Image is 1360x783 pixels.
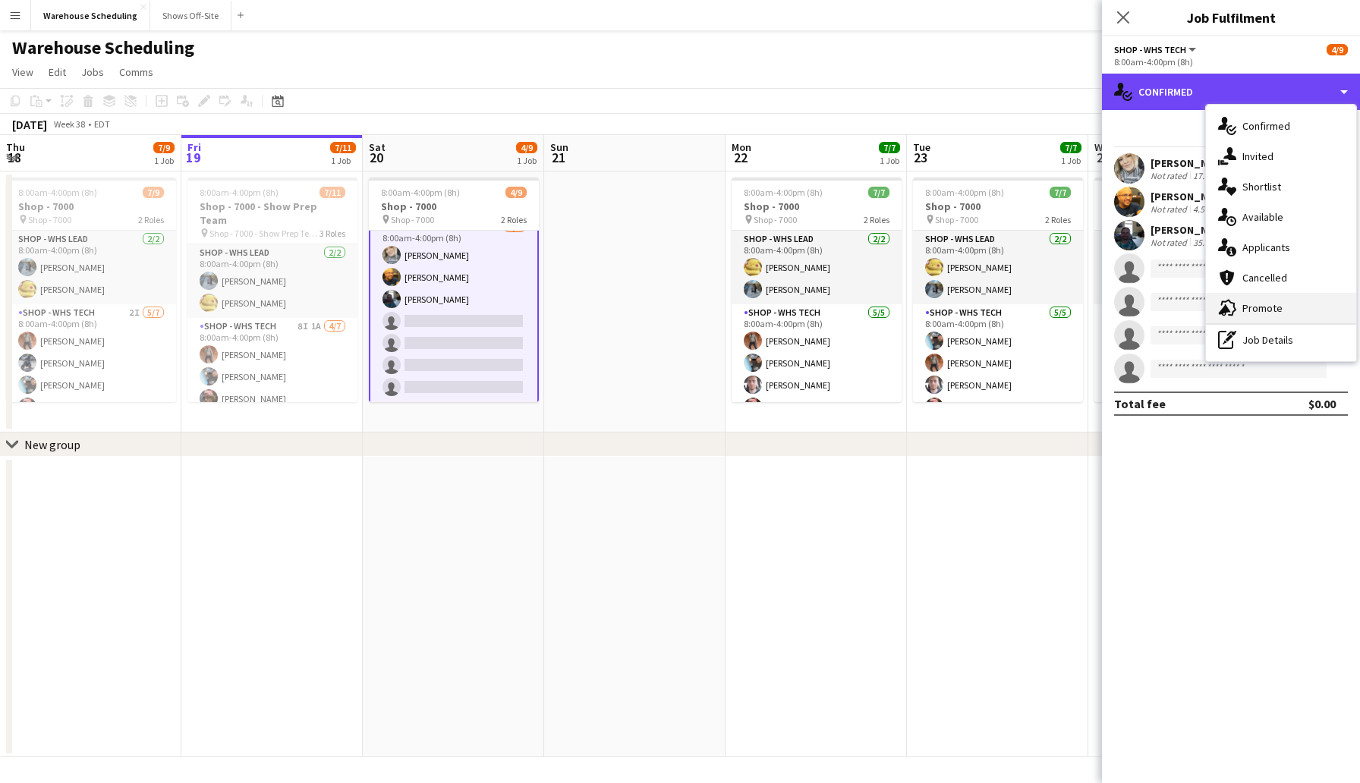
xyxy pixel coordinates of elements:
app-job-card: 8:00am-4:00pm (8h)4/9Shop - 7000 Shop - 70002 Roles[PERSON_NAME] Shop - WHS Tech4I3/78:00am-4:00p... [369,178,539,402]
span: Fri [187,140,201,154]
app-card-role: Shop - WHS Tech3A4/58:00am-4:00pm (8h)[PERSON_NAME][PERSON_NAME][PERSON_NAME][PERSON_NAME] [1094,304,1264,444]
app-job-card: 8:00am-4:00pm (8h)7/11Shop - 7000 - Show Prep Team Shop - 7000 - Show Prep Team3 RolesShop - WHS ... [187,178,357,402]
div: 1 Job [1061,155,1081,166]
app-card-role: Shop - WHS Tech5/58:00am-4:00pm (8h)[PERSON_NAME][PERSON_NAME][PERSON_NAME][PERSON_NAME] [732,304,902,444]
span: 7/7 [1050,187,1071,198]
span: 8:00am-4:00pm (8h) [925,187,1004,198]
span: 2 Roles [501,214,527,225]
span: Tue [913,140,930,154]
span: 4/9 [1327,44,1348,55]
a: View [6,62,39,82]
div: Not rated [1151,237,1190,248]
h3: Shop - 7000 [369,200,539,213]
span: 4/9 [516,142,537,153]
span: 2 Roles [1045,214,1071,225]
a: Jobs [75,62,110,82]
div: Confirmed [1102,74,1360,110]
span: Promote [1242,301,1283,315]
span: 8:00am-4:00pm (8h) [744,187,823,198]
h3: Shop - 7000 [732,200,902,213]
span: 8:00am-4:00pm (8h) [200,187,279,198]
h3: Shop - 7000 [1094,200,1264,213]
span: Shop - WHS Tech [1114,44,1186,55]
span: 24 [1092,149,1114,166]
div: Not rated [1151,203,1190,215]
span: Sat [369,140,386,154]
span: 23 [911,149,930,166]
span: 3 Roles [320,228,345,239]
app-job-card: 8:00am-4:00pm (8h)7/7Shop - 7000 Shop - 70002 RolesShop - WHS Lead2/28:00am-4:00pm (8h)[PERSON_NA... [913,178,1083,402]
h3: Shop - 7000 - Show Prep Team [187,200,357,227]
span: Available [1242,210,1283,224]
div: 17.22mi [1190,170,1226,181]
span: 7/9 [143,187,164,198]
app-card-role: Shop - WHS Tech8I1A4/78:00am-4:00pm (8h)[PERSON_NAME][PERSON_NAME][PERSON_NAME] [187,318,357,502]
div: 1 Job [880,155,899,166]
span: 2 Roles [138,214,164,225]
span: 7/7 [1060,142,1081,153]
span: Confirmed [1242,119,1290,133]
div: 1 Job [331,155,355,166]
span: Shop - 7000 [28,214,71,225]
span: Invited [1242,149,1273,163]
span: Wed [1094,140,1114,154]
app-job-card: 8:00am-4:00pm (8h)6/7Shop - 7000 Shop - 70002 RolesShop - WHS Lead2/28:00am-4:00pm (8h)[PERSON_NA... [1094,178,1264,402]
h1: Warehouse Scheduling [12,36,194,59]
span: 19 [185,149,201,166]
a: Comms [113,62,159,82]
span: Applicants [1242,241,1290,254]
span: 21 [548,149,568,166]
span: Week 38 [50,118,88,130]
app-card-role: Shop - WHS Lead2/28:00am-4:00pm (8h)[PERSON_NAME][PERSON_NAME] [732,231,902,304]
app-job-card: 8:00am-4:00pm (8h)7/7Shop - 7000 Shop - 70002 RolesShop - WHS Lead2/28:00am-4:00pm (8h)[PERSON_NA... [732,178,902,402]
span: Cancelled [1242,271,1287,285]
div: 8:00am-4:00pm (8h) [1114,56,1348,68]
div: Total fee [1114,396,1166,411]
span: 7/7 [879,142,900,153]
app-card-role: Shop - WHS Lead2/28:00am-4:00pm (8h)[PERSON_NAME][PERSON_NAME] [187,244,357,318]
a: Edit [42,62,72,82]
div: New group [24,437,80,452]
button: Warehouse Scheduling [31,1,150,30]
span: 7/7 [868,187,889,198]
span: View [12,65,33,79]
span: Sun [550,140,568,154]
div: 35.82mi [1190,237,1226,248]
span: 2 Roles [864,214,889,225]
div: [DATE] [12,117,47,132]
span: 7/11 [330,142,356,153]
span: 7/11 [320,187,345,198]
span: Shop - 7000 - Show Prep Team [209,228,320,239]
span: Thu [6,140,25,154]
span: Shop - 7000 [935,214,978,225]
div: 8:00am-4:00pm (8h)7/9Shop - 7000 Shop - 70002 RolesShop - WHS Lead2/28:00am-4:00pm (8h)[PERSON_NA... [6,178,176,402]
div: [PERSON_NAME] [1151,156,1231,170]
span: Shortlist [1242,180,1281,193]
div: 4.54mi [1190,203,1222,215]
div: 1 Job [154,155,174,166]
div: 1 Job [517,155,537,166]
span: 4/9 [505,187,527,198]
h3: Job Fulfilment [1102,8,1360,27]
span: 20 [367,149,386,166]
app-card-role: Shop - WHS Tech4I3/78:00am-4:00pm (8h)[PERSON_NAME][PERSON_NAME][PERSON_NAME] [369,217,539,404]
div: $0.00 [1308,396,1336,411]
app-card-role: Shop - WHS Tech2I5/78:00am-4:00pm (8h)[PERSON_NAME][PERSON_NAME][PERSON_NAME][PERSON_NAME] [6,304,176,488]
button: Shows Off-Site [150,1,231,30]
span: 8:00am-4:00pm (8h) [381,187,460,198]
button: Shop - WHS Tech [1114,44,1198,55]
div: Not rated [1151,170,1190,181]
span: 8:00am-4:00pm (8h) [18,187,97,198]
div: EDT [94,118,110,130]
span: 22 [729,149,751,166]
span: Shop - 7000 [391,214,434,225]
span: Comms [119,65,153,79]
span: 18 [4,149,25,166]
span: 7/9 [153,142,175,153]
div: [PERSON_NAME] [1151,190,1231,203]
app-card-role: Shop - WHS Lead2/28:00am-4:00pm (8h)[PERSON_NAME][PERSON_NAME] [6,231,176,304]
div: [PERSON_NAME] [1151,223,1231,237]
